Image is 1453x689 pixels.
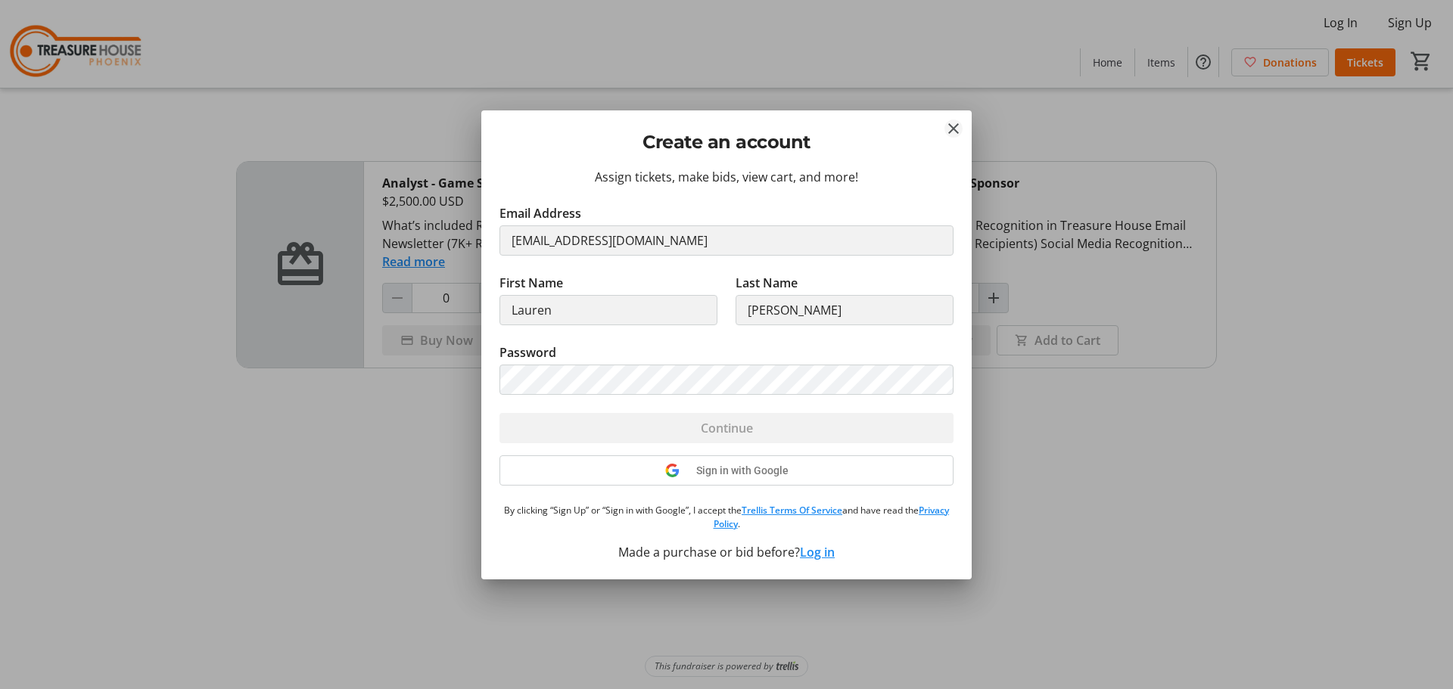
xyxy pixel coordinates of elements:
[944,119,963,138] button: Close
[736,274,798,292] label: Last Name
[800,543,835,561] button: Log in
[499,543,954,561] div: Made a purchase or bid before?
[736,295,954,325] input: Last Name
[742,504,842,517] a: Trellis Terms Of Service
[499,343,556,362] label: Password
[499,504,954,531] p: By clicking “Sign Up” or “Sign in with Google”, I accept the and have read the .
[499,295,717,325] input: First Name
[499,204,581,222] label: Email Address
[499,225,954,256] input: Email Address
[499,274,563,292] label: First Name
[714,504,950,530] a: Privacy Policy
[499,168,954,186] div: Assign tickets, make bids, view cart, and more!
[499,129,954,156] h2: Create an account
